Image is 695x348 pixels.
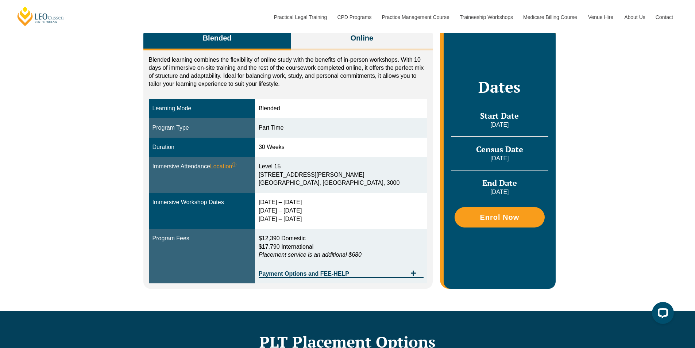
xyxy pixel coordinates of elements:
a: Venue Hire [583,1,619,33]
div: Part Time [259,124,424,132]
a: CPD Programs [332,1,376,33]
div: Immersive Workshop Dates [152,198,251,207]
div: Duration [152,143,251,152]
div: Immersive Attendance [152,162,251,171]
span: Start Date [480,110,519,121]
span: Location [210,162,237,171]
div: Level 15 [STREET_ADDRESS][PERSON_NAME] [GEOGRAPHIC_DATA], [GEOGRAPHIC_DATA], 3000 [259,162,424,188]
div: Program Type [152,124,251,132]
span: $17,790 International [259,244,313,250]
h2: Dates [451,78,548,96]
span: Census Date [476,144,523,154]
span: End Date [482,177,517,188]
div: Tabs. Open items with Enter or Space, close with Escape and navigate using the Arrow keys. [143,27,433,289]
p: [DATE] [451,154,548,162]
p: Blended learning combines the flexibility of online study with the benefits of in-person workshop... [149,56,428,88]
div: [DATE] – [DATE] [DATE] – [DATE] [DATE] – [DATE] [259,198,424,223]
a: Medicare Billing Course [518,1,583,33]
span: Online [351,33,373,43]
a: Practice Management Course [377,1,454,33]
a: [PERSON_NAME] Centre for Law [16,6,65,27]
div: Program Fees [152,234,251,243]
span: $12,390 Domestic [259,235,306,241]
iframe: LiveChat chat widget [646,299,677,330]
div: 30 Weeks [259,143,424,152]
a: Practical Legal Training [269,1,332,33]
span: Enrol Now [480,214,519,221]
div: Blended [259,104,424,113]
p: [DATE] [451,121,548,129]
a: Enrol Now [455,207,544,227]
p: [DATE] [451,188,548,196]
em: Placement service is an additional $680 [259,252,362,258]
a: Contact [650,1,679,33]
span: Payment Options and FEE-HELP [259,271,407,277]
div: Learning Mode [152,104,251,113]
a: About Us [619,1,650,33]
span: Blended [203,33,232,43]
sup: ⓘ [232,162,236,167]
a: Traineeship Workshops [454,1,518,33]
